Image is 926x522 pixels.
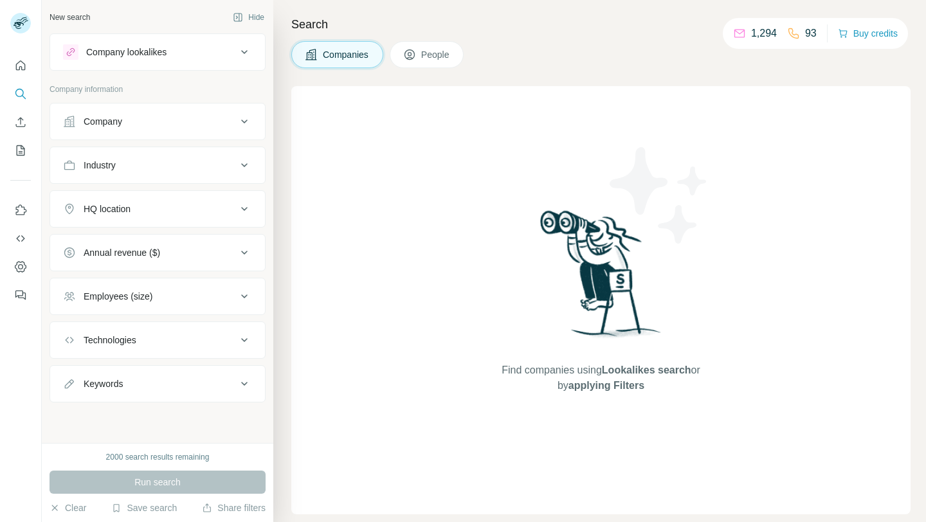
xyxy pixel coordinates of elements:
button: Dashboard [10,255,31,278]
button: Enrich CSV [10,111,31,134]
button: My lists [10,139,31,162]
span: applying Filters [568,380,644,391]
button: Annual revenue ($) [50,237,265,268]
button: Industry [50,150,265,181]
p: 93 [805,26,817,41]
div: Company lookalikes [86,46,167,59]
div: Company [84,115,122,128]
p: 1,294 [751,26,777,41]
span: Companies [323,48,370,61]
span: Find companies using or by [498,363,704,393]
button: Feedback [10,283,31,307]
button: Save search [111,501,177,514]
button: Company lookalikes [50,37,265,67]
button: Keywords [50,368,265,399]
img: Surfe Illustration - Stars [601,138,717,253]
div: New search [50,12,90,23]
button: Employees (size) [50,281,265,312]
button: Hide [224,8,273,27]
button: HQ location [50,194,265,224]
span: Lookalikes search [602,364,691,375]
span: People [421,48,451,61]
div: Employees (size) [84,290,152,303]
button: Company [50,106,265,137]
button: Clear [50,501,86,514]
button: Share filters [202,501,266,514]
h4: Search [291,15,911,33]
button: Search [10,82,31,105]
button: Buy credits [838,24,898,42]
button: Use Surfe on LinkedIn [10,199,31,222]
p: Company information [50,84,266,95]
div: Technologies [84,334,136,346]
img: Surfe Illustration - Woman searching with binoculars [534,207,668,350]
div: Industry [84,159,116,172]
div: 2000 search results remaining [106,451,210,463]
div: Keywords [84,377,123,390]
div: Annual revenue ($) [84,246,160,259]
button: Use Surfe API [10,227,31,250]
button: Quick start [10,54,31,77]
button: Technologies [50,325,265,355]
div: HQ location [84,203,131,215]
